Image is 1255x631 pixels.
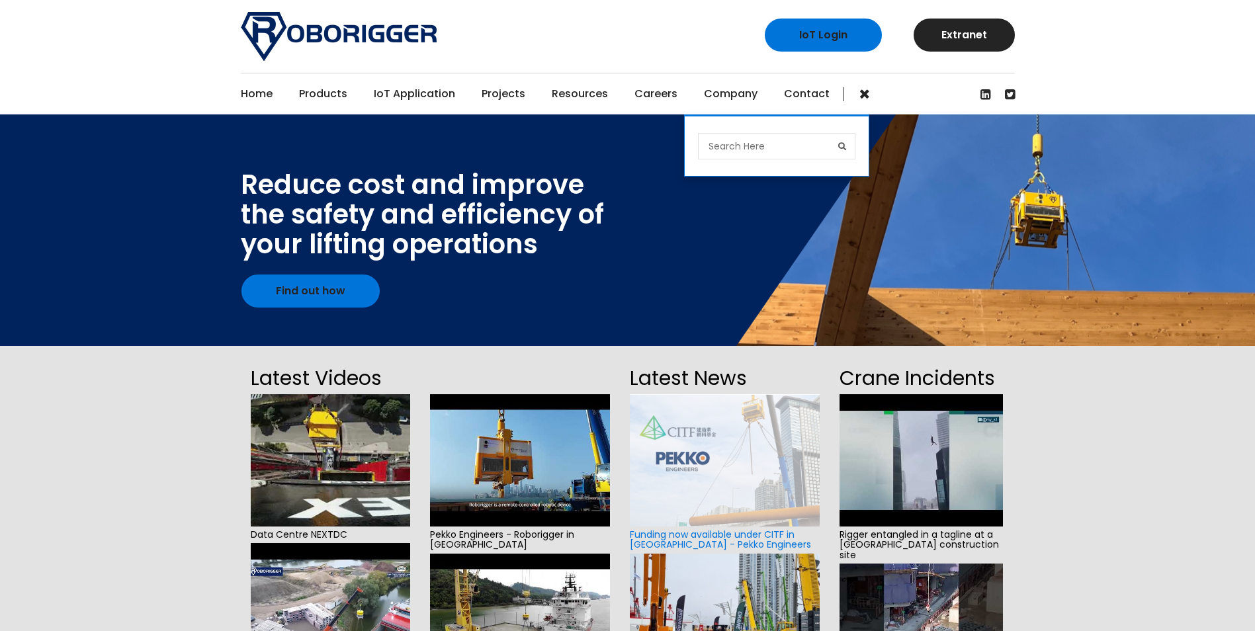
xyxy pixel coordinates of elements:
span: Data Centre NEXTDC [251,526,410,543]
a: Funding now available under CITF in [GEOGRAPHIC_DATA] - Pekko Engineers [630,528,811,551]
input: Search Here [698,133,855,159]
a: Careers [634,73,677,114]
img: hqdefault.jpg [251,394,410,526]
span: Pekko Engineers - Roborigger in [GEOGRAPHIC_DATA] [430,526,611,554]
h2: Latest News [630,362,819,394]
a: Projects [482,73,525,114]
div: Reduce cost and improve the safety and efficiency of your lifting operations [241,170,604,259]
img: hqdefault.jpg [840,394,1003,526]
a: IoT Login [765,19,882,52]
a: Home [241,73,273,114]
span: Rigger entangled in a tagline at a [GEOGRAPHIC_DATA] construction site [840,526,1003,564]
a: Products [299,73,347,114]
img: hqdefault.jpg [430,394,611,526]
a: Contact [784,73,830,114]
a: Company [704,73,757,114]
a: IoT Application [374,73,455,114]
h2: Crane Incidents [840,362,1003,394]
img: Roborigger [241,12,437,61]
a: Resources [552,73,608,114]
a: Find out how [241,274,380,308]
h2: Latest Videos [251,362,410,394]
a: Extranet [914,19,1015,52]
